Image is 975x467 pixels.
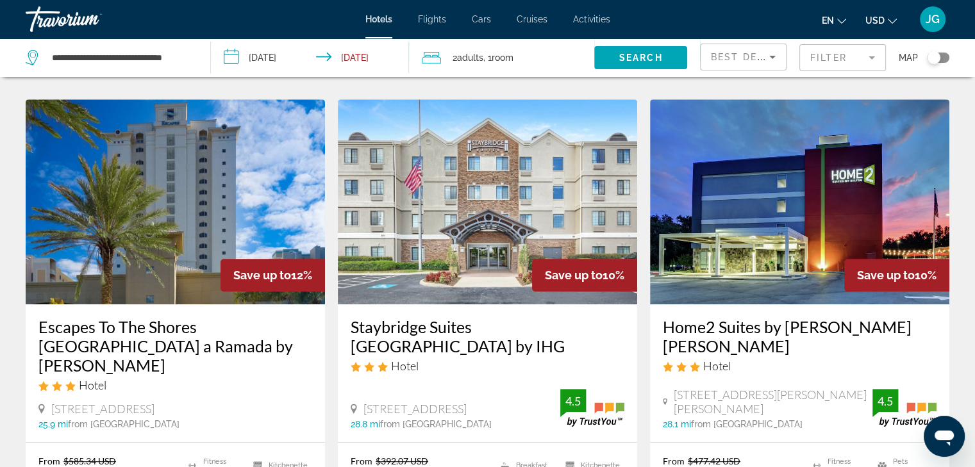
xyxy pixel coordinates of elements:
[338,99,637,304] img: Hotel image
[865,15,885,26] span: USD
[26,99,325,304] img: Hotel image
[457,53,483,63] span: Adults
[545,268,603,282] span: Save up to
[663,317,937,356] a: Home2 Suites by [PERSON_NAME] [PERSON_NAME]
[365,14,392,24] a: Hotels
[650,99,949,304] img: Hotel image
[619,53,663,63] span: Search
[453,49,483,67] span: 2
[926,13,940,26] span: JG
[532,259,637,291] div: 10%
[68,419,179,429] span: from [GEOGRAPHIC_DATA]
[924,416,965,457] iframe: Button to launch messaging window
[380,419,492,429] span: from [GEOGRAPHIC_DATA]
[822,15,834,26] span: en
[351,455,372,466] span: From
[594,46,687,69] button: Search
[418,14,446,24] a: Flights
[711,52,778,62] span: Best Deals
[517,14,547,24] a: Cruises
[211,38,409,77] button: Check-in date: Nov 14, 2025 Check-out date: Nov 17, 2025
[409,38,594,77] button: Travelers: 2 adults, 0 children
[703,359,731,373] span: Hotel
[822,11,846,29] button: Change language
[865,11,897,29] button: Change currency
[483,49,513,67] span: , 1
[376,455,428,466] del: $392.07 USD
[233,268,291,282] span: Save up to
[351,359,624,373] div: 3 star Hotel
[899,49,918,67] span: Map
[63,455,116,466] del: $585.34 USD
[492,53,513,63] span: Room
[391,359,419,373] span: Hotel
[674,388,872,416] span: [STREET_ADDRESS][PERSON_NAME][PERSON_NAME]
[79,378,106,392] span: Hotel
[872,389,937,427] img: trustyou-badge.svg
[711,49,776,65] mat-select: Sort by
[26,3,154,36] a: Travorium
[844,259,949,291] div: 10%
[560,393,586,409] div: 4.5
[351,317,624,356] a: Staybridge Suites [GEOGRAPHIC_DATA] by IHG
[51,402,154,416] span: [STREET_ADDRESS]
[573,14,610,24] a: Activities
[916,6,949,33] button: User Menu
[691,419,803,429] span: from [GEOGRAPHIC_DATA]
[663,455,685,466] span: From
[38,419,68,429] span: 25.9 mi
[560,389,624,427] img: trustyou-badge.svg
[918,52,949,63] button: Toggle map
[38,378,312,392] div: 3 star Hotel
[38,455,60,466] span: From
[872,393,898,409] div: 4.5
[857,268,915,282] span: Save up to
[663,359,937,373] div: 3 star Hotel
[38,317,312,375] a: Escapes To The Shores [GEOGRAPHIC_DATA] a Ramada by [PERSON_NAME]
[799,44,886,72] button: Filter
[688,455,740,466] del: $477.42 USD
[363,402,467,416] span: [STREET_ADDRESS]
[221,259,325,291] div: 12%
[351,419,380,429] span: 28.8 mi
[663,419,691,429] span: 28.1 mi
[472,14,491,24] a: Cars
